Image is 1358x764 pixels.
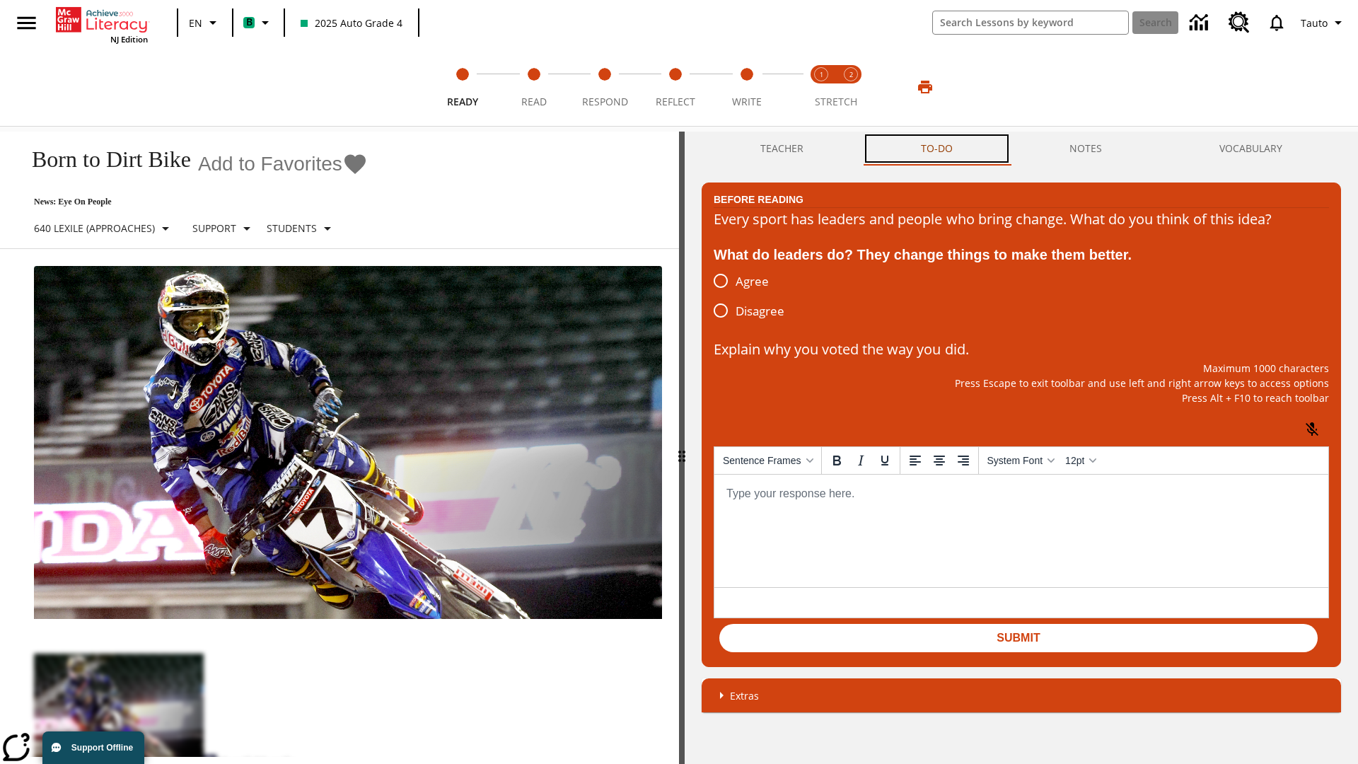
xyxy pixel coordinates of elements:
button: Font sizes [1060,448,1101,473]
span: Respond [582,95,628,108]
button: Submit [719,624,1318,652]
button: Align right [951,448,975,473]
button: Teacher [702,132,862,166]
button: Read step 2 of 5 [492,48,574,126]
span: Tauto [1301,16,1328,30]
p: Press Alt + F10 to reach toolbar [714,390,1329,405]
button: Write step 5 of 5 [706,48,788,126]
span: EN [189,16,202,30]
div: Every sport has leaders and people who bring change. What do you think of this idea? [714,208,1329,231]
span: Add to Favorites [198,153,342,175]
button: TO-DO [862,132,1011,166]
button: Click to activate and allow voice recognition [1295,412,1329,446]
input: search field [933,11,1128,34]
button: Open side menu [6,2,47,44]
p: News: Eye On People [17,197,368,207]
span: STRETCH [815,95,857,108]
a: Notifications [1258,4,1295,41]
p: Extras [730,688,759,703]
button: Scaffolds, Support [187,216,261,241]
span: Sentence Frames [723,455,801,466]
div: Extras [702,678,1341,712]
button: Stretch Read step 1 of 2 [801,48,842,126]
div: activity [685,132,1358,764]
p: 640 Lexile (Approaches) [34,221,155,236]
h2: Before Reading [714,192,803,207]
span: Reflect [656,95,695,108]
p: Maximum 1000 characters [714,361,1329,376]
button: Boost Class color is mint green. Change class color [238,10,279,35]
div: What do leaders do? They change things to make them better. [714,243,1329,266]
button: Print [903,74,948,100]
span: Agree [736,272,769,291]
button: Align center [927,448,951,473]
text: 2 [849,70,853,79]
button: Ready step 1 of 5 [422,48,504,126]
span: 12pt [1065,455,1084,466]
span: Disagree [736,302,784,320]
button: Language: EN, Select a language [182,10,228,35]
button: Bold [825,448,849,473]
button: Fonts [982,448,1060,473]
button: Reflect step 4 of 5 [634,48,716,126]
h1: Born to Dirt Bike [17,146,191,173]
span: Read [521,95,547,108]
button: Underline [873,448,897,473]
img: Motocross racer James Stewart flies through the air on his dirt bike. [34,266,662,620]
span: Ready [447,95,478,108]
button: Support Offline [42,731,144,764]
div: Instructional Panel Tabs [702,132,1341,166]
div: Home [56,4,148,45]
span: 2025 Auto Grade 4 [301,16,402,30]
div: poll [714,266,796,325]
button: Sentence Frames [717,448,818,473]
iframe: Rich Text Area. Press ALT-0 for help. [714,475,1328,587]
p: Explain why you voted the way you did. [714,338,1329,361]
text: 1 [820,70,823,79]
button: Align left [903,448,927,473]
a: Resource Center, Will open in new tab [1220,4,1258,42]
button: Select Lexile, 640 Lexile (Approaches) [28,216,180,241]
span: Write [732,95,762,108]
span: System Font [987,455,1043,466]
p: Press Escape to exit toolbar and use left and right arrow keys to access options [714,376,1329,390]
span: Support Offline [71,743,133,753]
button: Italic [849,448,873,473]
button: Select Student [261,216,342,241]
button: VOCABULARY [1161,132,1341,166]
p: Students [267,221,317,236]
button: NOTES [1011,132,1161,166]
button: Add to Favorites - Born to Dirt Bike [198,151,368,176]
span: B [246,13,253,31]
div: Press Enter or Spacebar and then press right and left arrow keys to move the slider [679,132,685,764]
button: Respond step 3 of 5 [564,48,646,126]
button: Profile/Settings [1295,10,1352,35]
button: Stretch Respond step 2 of 2 [830,48,871,126]
a: Data Center [1181,4,1220,42]
span: NJ Edition [110,34,148,45]
p: Support [192,221,236,236]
